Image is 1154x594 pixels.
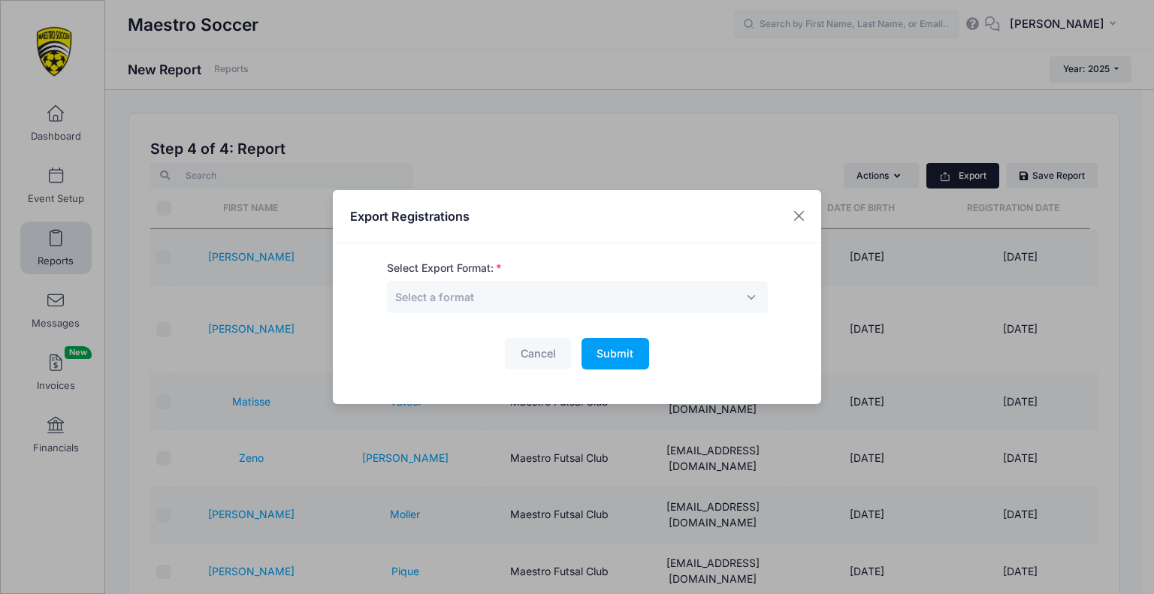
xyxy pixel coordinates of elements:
[395,291,474,303] span: Select a format
[505,338,571,370] button: Cancel
[786,203,813,230] button: Close
[387,281,768,313] span: Select a format
[387,261,502,276] label: Select Export Format:
[582,338,649,370] button: Submit
[597,347,633,360] span: Submit
[350,207,470,225] h4: Export Registrations
[395,289,474,305] span: Select a format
